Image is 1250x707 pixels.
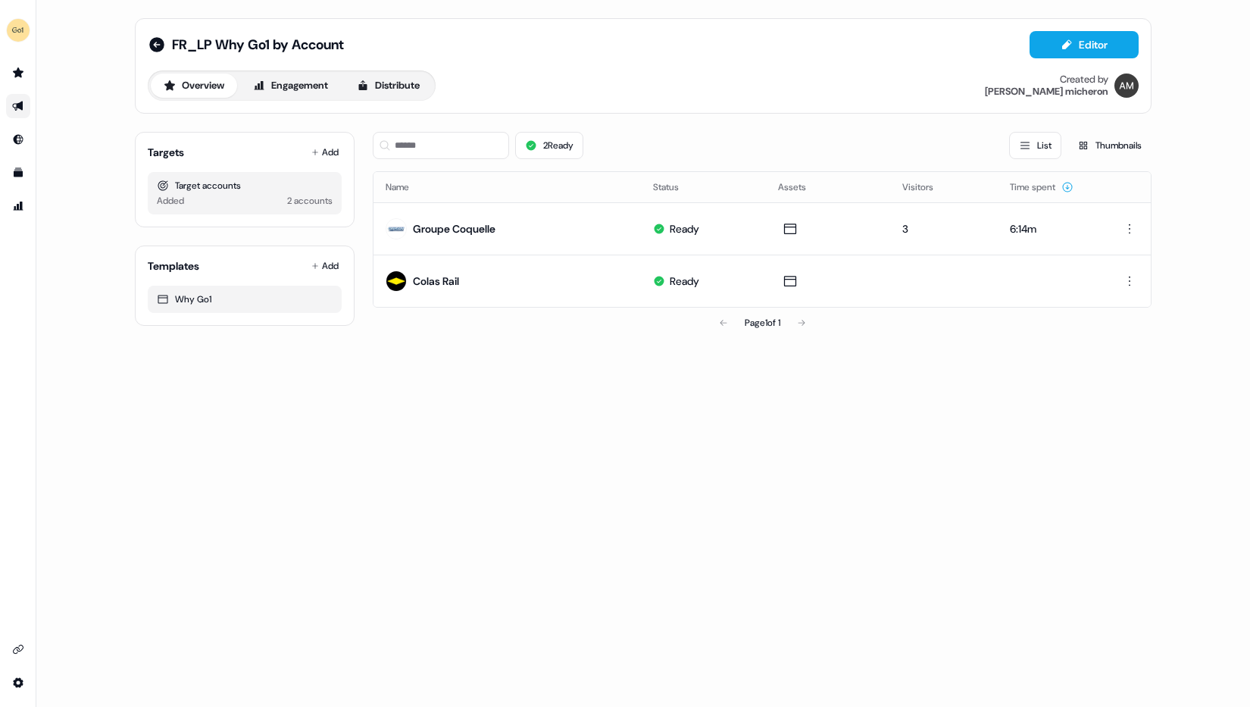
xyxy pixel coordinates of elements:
[1114,74,1139,98] img: alexandre
[148,258,199,274] div: Templates
[308,255,342,277] button: Add
[902,174,952,201] button: Visitors
[157,178,333,193] div: Target accounts
[1009,132,1061,159] button: List
[1010,174,1073,201] button: Time spent
[6,637,30,662] a: Go to integrations
[157,193,184,208] div: Added
[6,94,30,118] a: Go to outbound experience
[653,174,697,201] button: Status
[670,221,699,236] div: Ready
[413,274,459,289] div: Colas Rail
[1067,132,1152,159] button: Thumbnails
[902,221,985,236] div: 3
[172,36,344,54] span: FR_LP Why Go1 by Account
[240,74,341,98] button: Engagement
[6,61,30,85] a: Go to prospects
[1030,31,1139,58] button: Editor
[6,161,30,185] a: Go to templates
[148,145,184,160] div: Targets
[6,127,30,152] a: Go to Inbound
[745,315,780,330] div: Page 1 of 1
[515,132,583,159] button: 2Ready
[1060,74,1108,86] div: Created by
[151,74,237,98] button: Overview
[386,174,427,201] button: Name
[344,74,433,98] button: Distribute
[157,292,333,307] div: Why Go1
[766,172,891,202] th: Assets
[1030,39,1139,55] a: Editor
[287,193,333,208] div: 2 accounts
[985,86,1108,98] div: [PERSON_NAME] micheron
[1010,221,1089,236] div: 6:14m
[6,194,30,218] a: Go to attribution
[670,274,699,289] div: Ready
[6,671,30,695] a: Go to integrations
[413,221,495,236] div: Groupe Coquelle
[308,142,342,163] button: Add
